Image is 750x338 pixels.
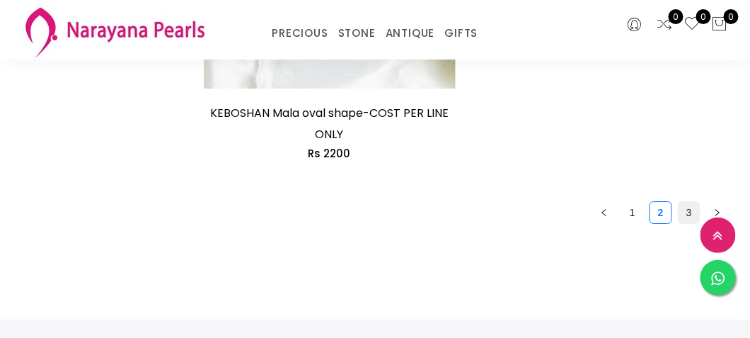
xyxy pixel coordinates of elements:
[650,201,672,224] li: 2
[669,9,683,24] span: 0
[713,208,722,217] span: right
[706,201,729,224] button: right
[657,16,674,34] a: 0
[622,202,643,223] a: 1
[386,23,435,44] a: ANTIQUE
[684,16,701,34] a: 0
[650,202,671,223] a: 2
[678,201,700,224] li: 3
[712,16,729,34] button: 0
[593,201,616,224] li: Previous Page
[621,201,644,224] li: 1
[706,201,729,224] li: Next Page
[308,146,351,161] span: Rs 2200
[593,201,616,224] button: left
[724,9,739,24] span: 0
[696,9,711,24] span: 0
[444,23,478,44] a: GIFTS
[679,202,700,223] a: 3
[210,105,449,142] a: KEBOSHAN Mala oval shape-COST PER LINE ONLY
[600,208,608,217] span: left
[338,23,376,44] a: STONE
[272,23,328,44] a: PRECIOUS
